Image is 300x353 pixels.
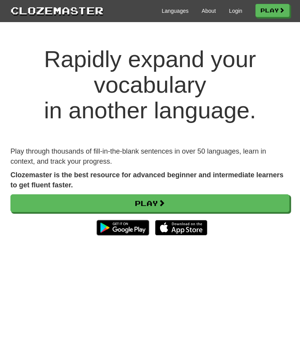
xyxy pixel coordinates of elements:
[10,3,103,17] a: Clozemaster
[162,7,188,15] a: Languages
[202,7,216,15] a: About
[229,7,242,15] a: Login
[155,220,207,235] img: Download_on_the_App_Store_Badge_US-UK_135x40-25178aeef6eb6b83b96f5f2d004eda3bffbb37122de64afbaef7...
[10,147,290,166] p: Play through thousands of fill-in-the-blank sentences in over 50 languages, learn in context, and...
[10,171,283,189] strong: Clozemaster is the best resource for advanced beginner and intermediate learners to get fluent fa...
[93,216,153,239] img: Get it on Google Play
[10,194,290,212] a: Play
[255,4,290,17] a: Play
